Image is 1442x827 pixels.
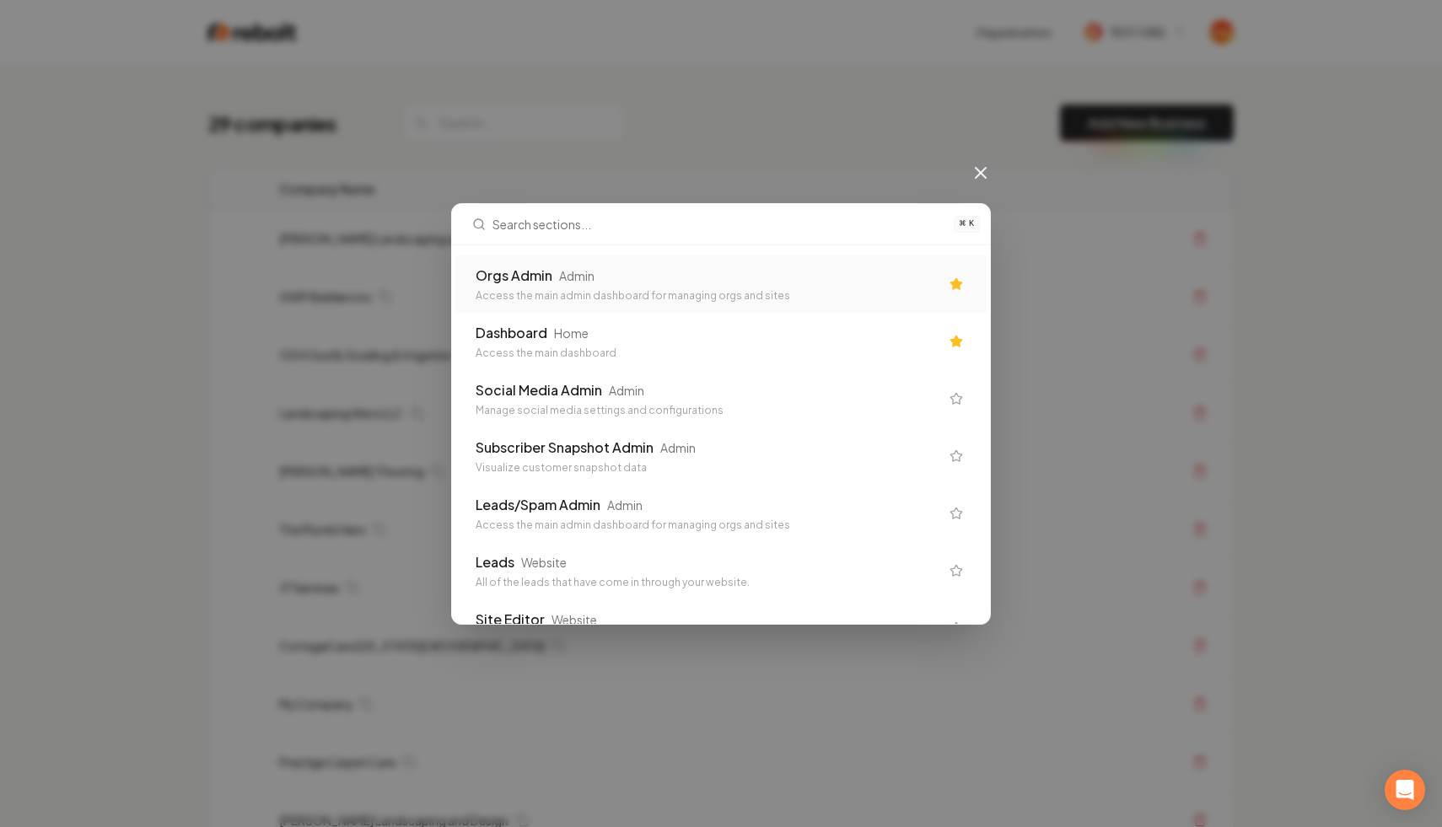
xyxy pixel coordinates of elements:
div: Admin [609,382,644,399]
div: Open Intercom Messenger [1385,770,1425,810]
div: Search sections... [452,245,990,624]
div: All of the leads that have come in through your website. [476,576,939,589]
div: Subscriber Snapshot Admin [476,438,654,458]
div: Admin [607,497,643,513]
div: Admin [559,267,595,284]
div: Admin [660,439,696,456]
div: Visualize customer snapshot data [476,461,939,475]
div: Orgs Admin [476,266,552,286]
div: Website [552,611,597,628]
div: Social Media Admin [476,380,602,400]
div: Leads/Spam Admin [476,495,600,515]
div: Access the main admin dashboard for managing orgs and sites [476,518,939,532]
input: Search sections... [492,204,944,244]
div: Dashboard [476,323,547,343]
div: Manage social media settings and configurations [476,404,939,417]
div: Leads [476,552,514,572]
div: Website [521,554,567,571]
div: Site Editor [476,610,545,630]
div: Access the main dashboard [476,346,939,360]
div: Access the main admin dashboard for managing orgs and sites [476,289,939,303]
div: Home [554,325,589,341]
